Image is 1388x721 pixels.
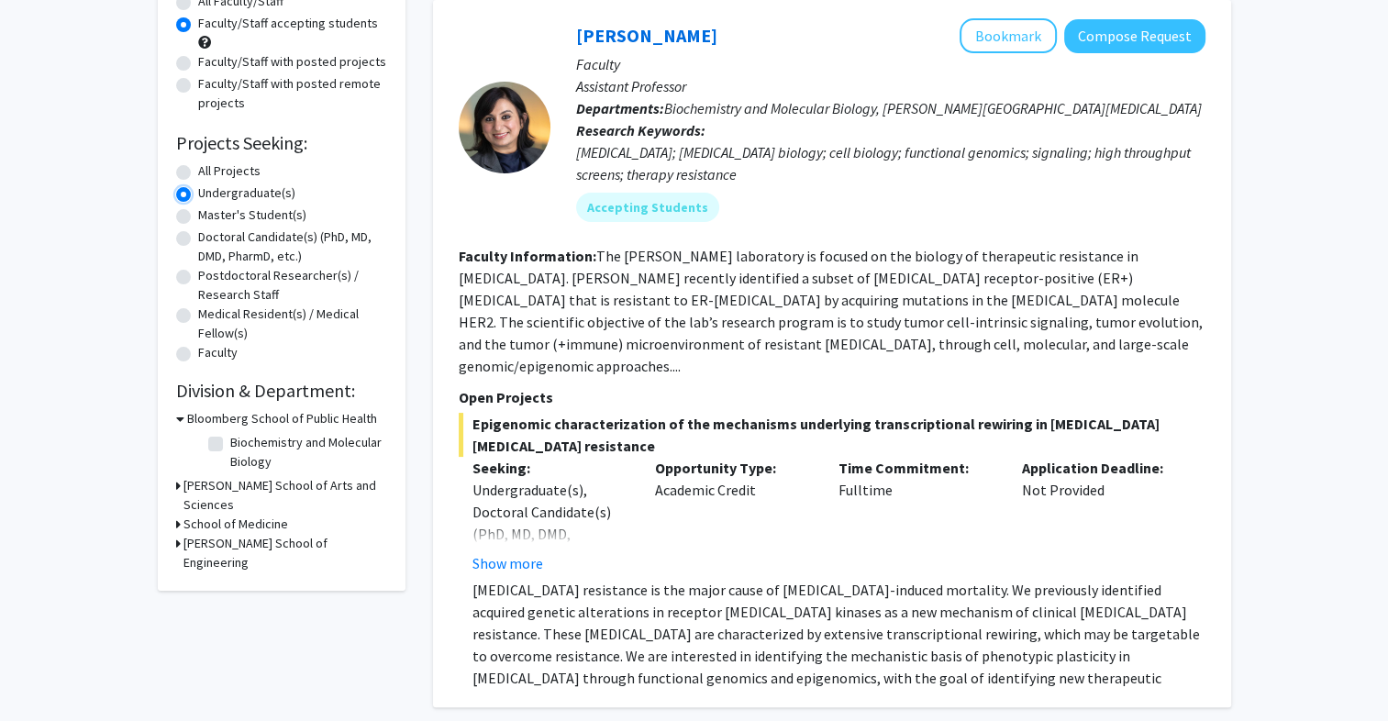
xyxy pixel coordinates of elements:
[459,247,596,265] b: Faculty Information:
[472,457,628,479] p: Seeking:
[641,457,825,574] div: Academic Credit
[472,479,628,677] div: Undergraduate(s), Doctoral Candidate(s) (PhD, MD, DMD, PharmD, etc.), Postdoctoral Researcher(s) ...
[198,343,238,362] label: Faculty
[198,183,295,203] label: Undergraduate(s)
[576,121,705,139] b: Research Keywords:
[576,24,717,47] a: [PERSON_NAME]
[198,205,306,225] label: Master's Student(s)
[472,552,543,574] button: Show more
[459,413,1205,457] span: Epigenomic characterization of the mechanisms underlying transcriptional rewiring in [MEDICAL_DAT...
[1022,457,1178,479] p: Application Deadline:
[838,457,994,479] p: Time Commitment:
[576,193,719,222] mat-chip: Accepting Students
[472,579,1205,711] p: [MEDICAL_DATA] resistance is the major cause of [MEDICAL_DATA]-induced mortality. We previously i...
[183,534,387,572] h3: [PERSON_NAME] School of Engineering
[230,433,383,471] label: Biochemistry and Molecular Biology
[825,457,1008,574] div: Fulltime
[655,457,811,479] p: Opportunity Type:
[198,74,387,113] label: Faculty/Staff with posted remote projects
[198,161,261,181] label: All Projects
[176,132,387,154] h2: Projects Seeking:
[664,99,1202,117] span: Biochemistry and Molecular Biology, [PERSON_NAME][GEOGRAPHIC_DATA][MEDICAL_DATA]
[187,409,377,428] h3: Bloomberg School of Public Health
[1064,19,1205,53] button: Compose Request to Utthara Nayar
[176,380,387,402] h2: Division & Department:
[198,266,387,305] label: Postdoctoral Researcher(s) / Research Staff
[459,386,1205,408] p: Open Projects
[198,14,378,33] label: Faculty/Staff accepting students
[183,515,288,534] h3: School of Medicine
[459,247,1203,375] fg-read-more: The [PERSON_NAME] laboratory is focused on the biology of therapeutic resistance in [MEDICAL_DATA...
[576,99,664,117] b: Departments:
[576,75,1205,97] p: Assistant Professor
[198,305,387,343] label: Medical Resident(s) / Medical Fellow(s)
[14,638,78,707] iframe: Chat
[1008,457,1192,574] div: Not Provided
[960,18,1057,53] button: Add Utthara Nayar to Bookmarks
[576,53,1205,75] p: Faculty
[576,141,1205,185] div: [MEDICAL_DATA]; [MEDICAL_DATA] biology; cell biology; functional genomics; signaling; high throug...
[183,476,387,515] h3: [PERSON_NAME] School of Arts and Sciences
[198,52,386,72] label: Faculty/Staff with posted projects
[198,227,387,266] label: Doctoral Candidate(s) (PhD, MD, DMD, PharmD, etc.)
